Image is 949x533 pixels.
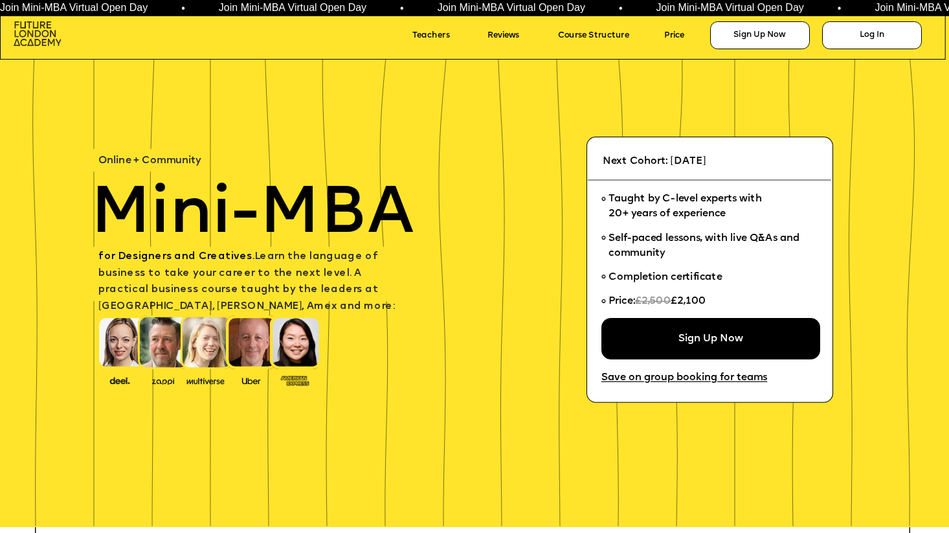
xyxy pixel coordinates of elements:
[838,3,842,14] span: •
[487,27,539,45] a: Reviews
[98,251,395,312] span: Learn the language of business to take your career to the next level. A practical business course...
[609,272,722,282] span: Completion certificate
[609,296,635,306] span: Price:
[232,375,269,385] img: image-99cff0b2-a396-4aab-8550-cf4071da2cb9.png
[558,27,656,45] a: Course Structure
[98,155,201,166] span: Online + Community
[609,233,803,258] span: Self-paced lessons, with live Q&As and community
[14,21,61,45] img: image-aac980e9-41de-4c2d-a048-f29dd30a0068.png
[276,373,313,387] img: image-93eab660-639c-4de6-957c-4ae039a0235a.png
[412,27,472,45] a: Teachers
[671,296,706,306] span: £2,100
[101,374,138,386] img: image-388f4489-9820-4c53-9b08-f7df0b8d4ae2.png
[144,375,181,385] img: image-b2f1584c-cbf7-4a77-bbe0-f56ae6ee31f2.png
[91,183,414,249] span: Mini-MBA
[601,369,794,389] a: Save on group booking for teams
[400,3,404,14] span: •
[183,374,228,386] img: image-b7d05013-d886-4065-8d38-3eca2af40620.png
[609,194,762,220] span: Taught by C-level experts with 20+ years of experience
[635,296,671,306] span: £2,500
[98,251,254,262] span: for Designers and Creatives.
[619,3,623,14] span: •
[181,3,185,14] span: •
[664,27,701,45] a: Price
[603,156,706,166] span: Next Cohort: [DATE]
